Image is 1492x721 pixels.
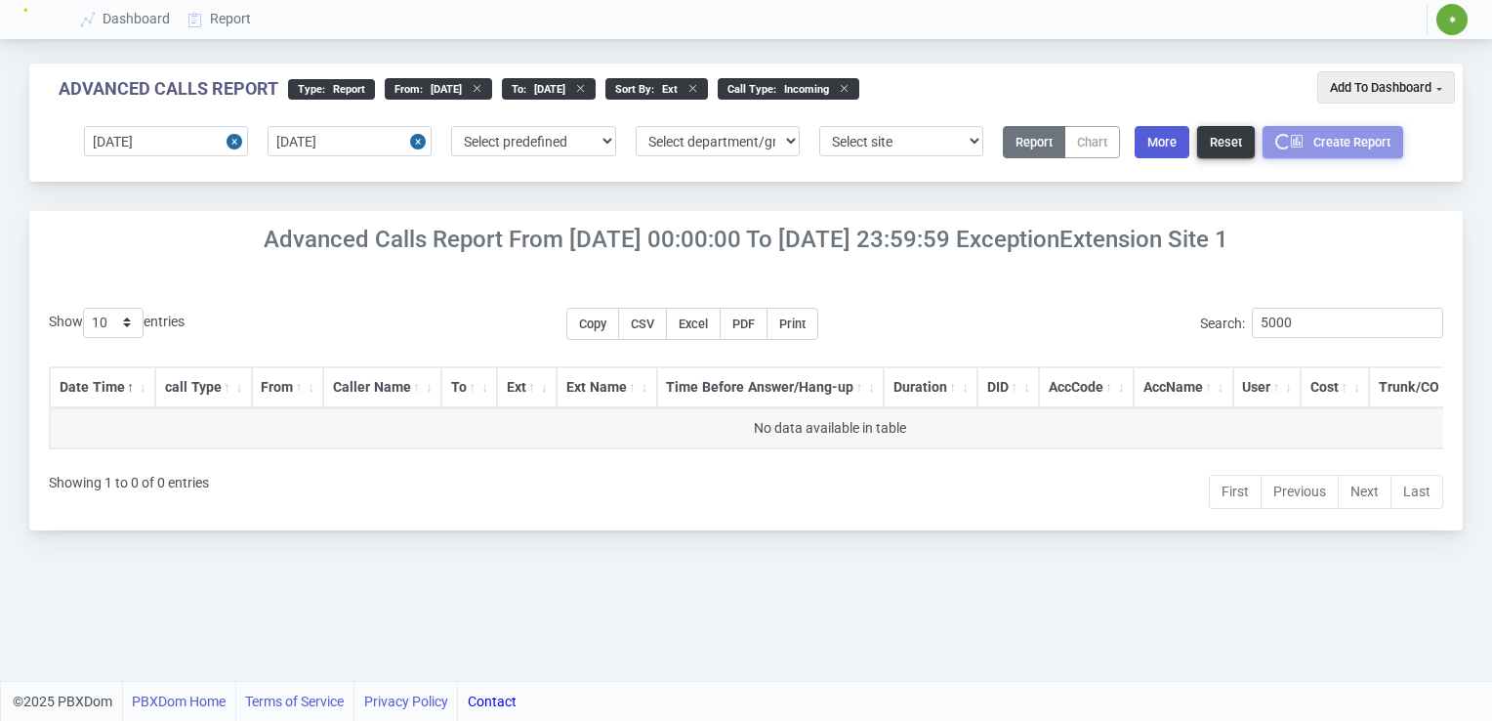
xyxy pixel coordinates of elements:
[410,126,432,156] button: Close
[49,461,209,512] div: Showing 1 to 0 of 0 entries
[59,78,278,100] div: Advanced Calls Report
[29,226,1463,254] h4: Advanced Calls Report From [DATE] 00:00:00 to [DATE] 23:59:59 exceptionExtension Site 1
[325,83,365,96] span: Report
[654,83,678,96] span: ext
[720,308,767,340] button: PDF
[732,317,755,331] span: PDF
[497,367,557,408] th: Ext: activate to sort column ascending
[1039,367,1134,408] th: AccCode: activate to sort column ascending
[1134,367,1233,408] th: AccName: activate to sort column ascending
[72,1,180,37] a: Dashboard
[526,83,565,96] span: [DATE]
[1197,126,1255,158] button: Reset
[84,126,248,156] input: Start date
[767,308,818,340] button: Print
[779,317,806,331] span: Print
[1317,71,1455,104] button: Add To Dashboard
[1301,367,1369,408] th: Cost: activate to sort column ascending
[679,317,708,331] span: Excel
[1064,126,1120,158] button: Chart
[83,308,144,338] select: Showentries
[385,78,492,100] div: From :
[579,317,606,331] span: Copy
[502,78,596,100] div: to :
[1435,3,1469,36] button: ✷
[1233,367,1302,408] th: User: activate to sort column ascending
[268,126,432,156] input: End date
[657,367,885,408] th: Time Before Answer/Hang-up: activate to sort column ascending
[1252,308,1443,338] input: Search:
[631,317,654,331] span: CSV
[1200,308,1443,338] label: Search:
[1003,126,1065,158] button: Report
[50,367,155,408] th: Date Time: activate to sort column descending
[468,682,517,721] a: Contact
[977,367,1039,408] th: DID: activate to sort column ascending
[180,1,261,37] a: Report
[155,367,252,408] th: call Type: activate to sort column ascending
[441,367,497,408] th: To: activate to sort column ascending
[1135,126,1189,158] button: More
[132,682,226,721] a: PBXDom Home
[364,682,448,721] a: Privacy Policy
[252,367,324,408] th: From: activate to sort column ascending
[566,308,619,340] button: Copy
[666,308,721,340] button: Excel
[605,78,708,100] div: Sort By :
[1263,126,1403,158] button: Create Report
[49,308,185,338] label: Show entries
[618,308,667,340] button: CSV
[23,8,47,31] img: Logo
[323,367,441,408] th: Caller Name: activate to sort column ascending
[1369,367,1470,408] th: Trunk/CO: activate to sort column ascending
[245,682,344,721] a: Terms of Service
[227,126,248,156] button: Close
[288,79,375,100] div: type :
[557,367,657,408] th: Ext Name: activate to sort column ascending
[423,83,462,96] span: [DATE]
[884,367,977,408] th: Duration: activate to sort column ascending
[13,682,517,721] div: ©2025 PBXDom
[1448,14,1457,25] span: ✷
[718,78,859,100] div: Call Type :
[776,83,829,96] span: Incoming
